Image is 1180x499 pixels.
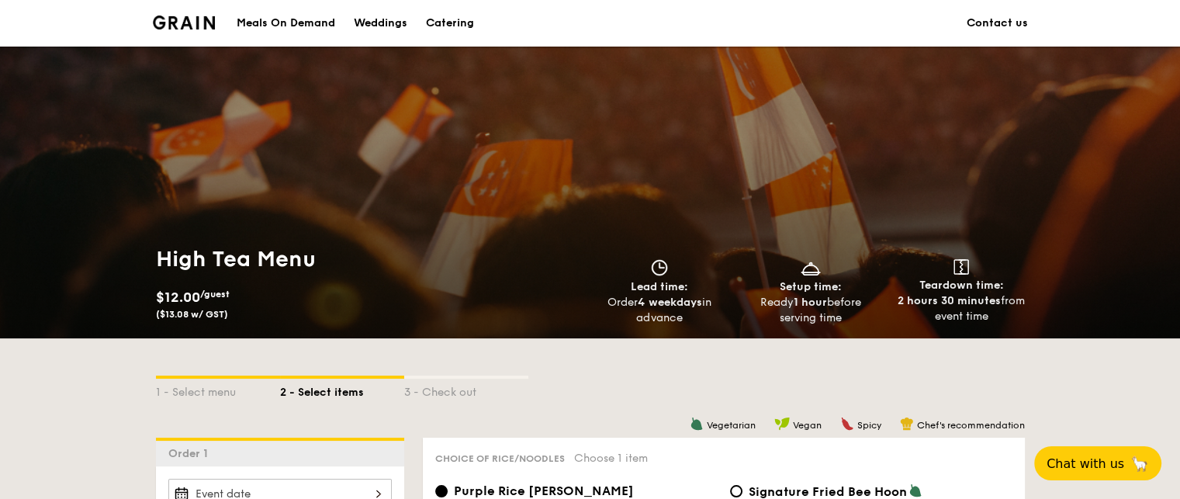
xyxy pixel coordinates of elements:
[898,294,1001,307] strong: 2 hours 30 minutes
[840,417,854,431] img: icon-spicy.37a8142b.svg
[454,483,634,498] span: Purple Rice [PERSON_NAME]
[953,259,969,275] img: icon-teardown.65201eee.svg
[707,420,756,431] span: Vegetarian
[280,379,404,400] div: 2 - Select items
[631,280,688,293] span: Lead time:
[153,16,216,29] a: Logotype
[741,295,880,326] div: Ready before serving time
[919,279,1004,292] span: Teardown time:
[200,289,230,300] span: /guest
[774,417,790,431] img: icon-vegan.f8ff3823.svg
[900,417,914,431] img: icon-chef-hat.a58ddaea.svg
[638,296,701,309] strong: 4 weekdays
[156,245,584,273] h1: High Tea Menu
[156,379,280,400] div: 1 - Select menu
[574,452,648,465] span: Choose 1 item
[156,289,200,306] span: $12.00
[168,447,214,460] span: Order 1
[590,295,729,326] div: Order in advance
[1034,446,1161,480] button: Chat with us🦙
[156,309,228,320] span: ($13.08 w/ GST)
[1130,455,1149,473] span: 🦙
[1047,456,1124,471] span: Chat with us
[917,420,1025,431] span: Chef's recommendation
[435,453,565,464] span: Choice of rice/noodles
[404,379,528,400] div: 3 - Check out
[857,420,881,431] span: Spicy
[153,16,216,29] img: Grain
[648,259,671,276] img: icon-clock.2db775ea.svg
[435,485,448,497] input: Purple Rice [PERSON_NAME]purple rice, chicken, chestnut
[780,280,842,293] span: Setup time:
[690,417,704,431] img: icon-vegetarian.fe4039eb.svg
[908,483,922,497] img: icon-vegetarian.fe4039eb.svg
[799,259,822,276] img: icon-dish.430c3a2e.svg
[730,485,742,497] input: Signature Fried Bee Hoonstir fried eggs, superior soy sauce, breathe of the wok
[794,296,827,309] strong: 1 hour
[892,293,1031,324] div: from event time
[793,420,822,431] span: Vegan
[749,484,907,499] span: Signature Fried Bee Hoon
